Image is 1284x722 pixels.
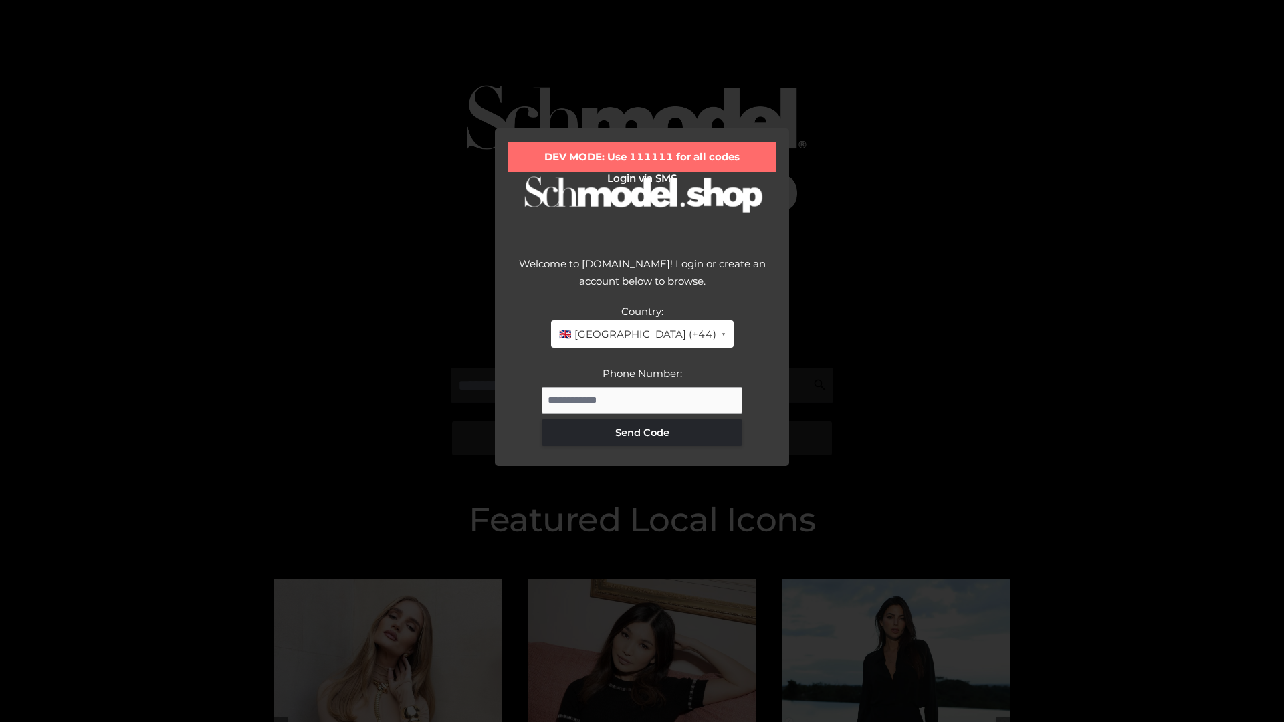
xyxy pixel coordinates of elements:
[508,142,776,172] div: DEV MODE: Use 111111 for all codes
[542,419,742,446] button: Send Code
[603,367,682,380] label: Phone Number:
[559,326,716,343] span: 🇬🇧 [GEOGRAPHIC_DATA] (+44)
[508,172,776,185] h2: Login via SMS
[621,305,663,318] label: Country:
[508,255,776,303] div: Welcome to [DOMAIN_NAME]! Login or create an account below to browse.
